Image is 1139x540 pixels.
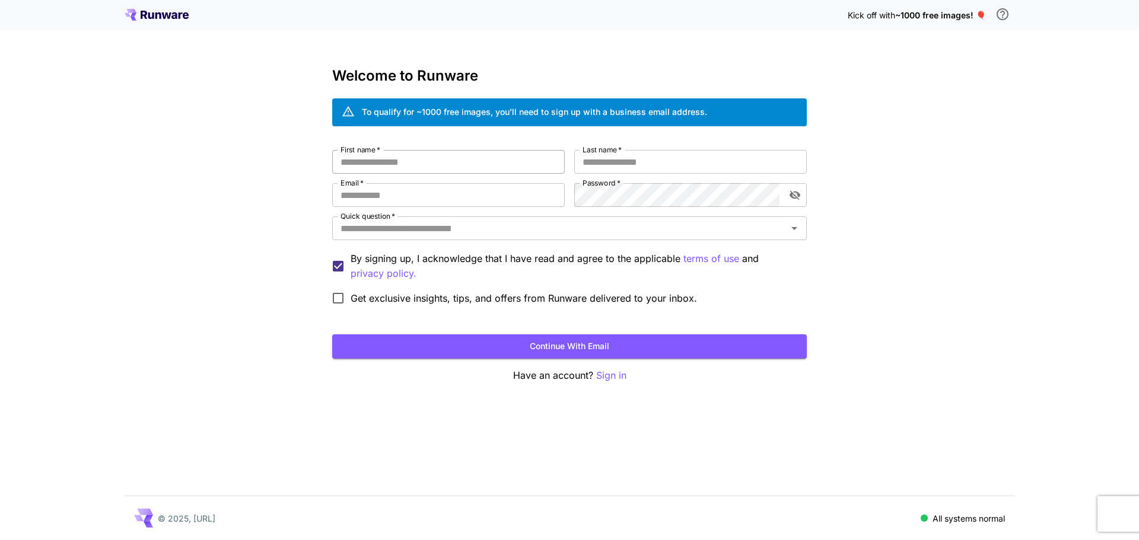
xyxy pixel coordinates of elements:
span: Get exclusive insights, tips, and offers from Runware delivered to your inbox. [351,291,697,305]
button: By signing up, I acknowledge that I have read and agree to the applicable terms of use and [351,266,416,281]
p: © 2025, [URL] [158,512,215,525]
label: Quick question [341,211,395,221]
label: Password [583,178,621,188]
h3: Welcome to Runware [332,68,807,84]
p: All systems normal [933,512,1005,525]
button: In order to qualify for free credit, you need to sign up with a business email address and click ... [991,2,1014,26]
label: Email [341,178,364,188]
p: privacy policy. [351,266,416,281]
div: To qualify for ~1000 free images, you’ll need to sign up with a business email address. [362,106,707,118]
p: terms of use [683,251,739,266]
p: Have an account? [332,368,807,383]
button: By signing up, I acknowledge that I have read and agree to the applicable and privacy policy. [683,251,739,266]
label: First name [341,145,380,155]
span: ~1000 free images! 🎈 [895,10,986,20]
span: Kick off with [848,10,895,20]
button: Open [786,220,803,237]
button: Continue with email [332,334,807,359]
p: By signing up, I acknowledge that I have read and agree to the applicable and [351,251,797,281]
label: Last name [583,145,622,155]
button: Sign in [596,368,626,383]
button: toggle password visibility [784,184,806,206]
